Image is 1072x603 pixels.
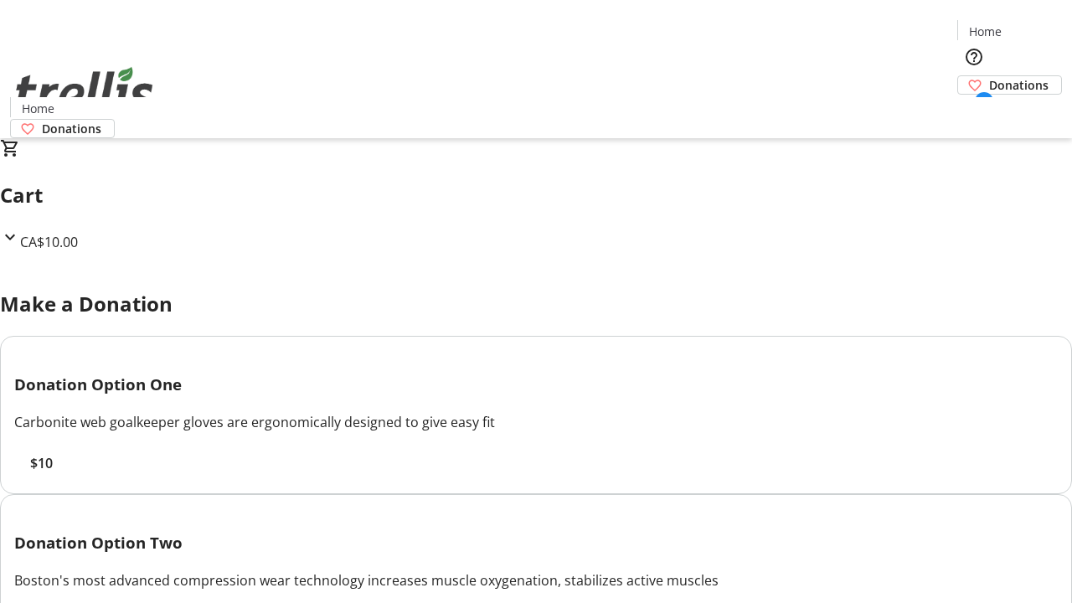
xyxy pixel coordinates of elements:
span: Donations [42,120,101,137]
img: Orient E2E Organization T6w4RVvN1s's Logo [10,49,159,132]
a: Home [958,23,1012,40]
h3: Donation Option One [14,373,1058,396]
div: Carbonite web goalkeeper gloves are ergonomically designed to give easy fit [14,412,1058,432]
span: Home [22,100,54,117]
a: Donations [10,119,115,138]
div: Boston's most advanced compression wear technology increases muscle oxygenation, stabilizes activ... [14,570,1058,590]
span: Home [969,23,1002,40]
a: Donations [957,75,1062,95]
span: Donations [989,76,1049,94]
button: Help [957,40,991,74]
button: Cart [957,95,991,128]
h3: Donation Option Two [14,531,1058,554]
span: CA$10.00 [20,233,78,251]
a: Home [11,100,64,117]
span: $10 [30,453,53,473]
button: $10 [14,453,68,473]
